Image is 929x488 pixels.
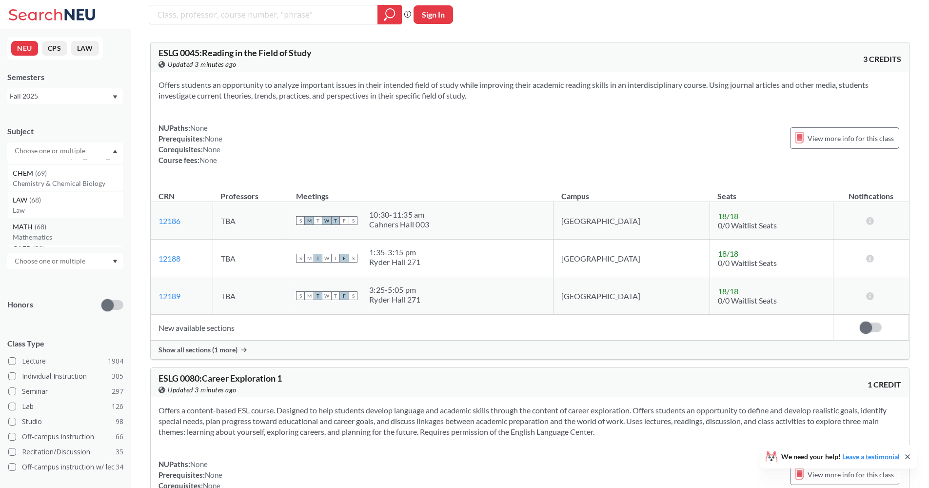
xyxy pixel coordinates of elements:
[213,181,288,202] th: Professors
[718,211,738,221] span: 18 / 18
[842,452,900,461] a: Leave a testimonial
[369,210,429,220] div: 10:30 - 11:35 am
[35,169,47,177] span: ( 69 )
[340,291,349,300] span: F
[288,181,553,202] th: Meetings
[384,8,395,21] svg: magnifying glass
[377,5,402,24] div: magnifying glass
[112,386,123,397] span: 297
[199,156,217,164] span: None
[340,254,349,263] span: F
[13,195,29,205] span: LAW
[151,315,833,341] td: New available sections
[158,291,180,301] a: 12189
[868,379,901,390] span: 1 CREDIT
[213,202,288,240] td: TBA
[7,299,33,310] p: Honors
[322,254,331,263] span: W
[553,202,710,240] td: [GEOGRAPHIC_DATA]
[158,47,312,58] span: ESLG 0045 : Reading in the Field of Study
[314,291,322,300] span: T
[7,253,123,269] div: Dropdown arrow
[11,41,38,56] button: NEU
[10,145,92,157] input: Choose one or multiple
[7,142,123,159] div: Dropdown arrowCS(115)Computer ScienceNRSG(76)NursingEECE(72)Electrical and Comp EngineerngCHEM(69...
[13,222,35,232] span: MATH
[203,145,220,154] span: None
[340,216,349,225] span: F
[331,216,340,225] span: T
[108,356,123,366] span: 1904
[213,240,288,277] td: TBA
[205,470,222,479] span: None
[113,260,118,264] svg: Dropdown arrow
[158,191,175,202] div: CRN
[369,257,421,267] div: Ryder Hall 271
[718,249,738,258] span: 18 / 18
[808,132,894,144] span: View more info for this class
[781,453,900,460] span: We need your help!
[369,247,421,257] div: 1:35 - 3:15 pm
[553,181,710,202] th: Campus
[33,244,44,253] span: ( 59 )
[349,216,357,225] span: S
[553,277,710,315] td: [GEOGRAPHIC_DATA]
[8,446,123,458] label: Recitation/Discussion
[35,223,46,231] span: ( 68 )
[213,277,288,315] td: TBA
[7,88,123,104] div: Fall 2025Dropdown arrow
[168,385,237,395] span: Updated 3 minutes ago
[10,91,112,102] div: Fall 2025
[296,216,305,225] span: S
[369,220,429,229] div: Cahners Hall 003
[833,181,909,202] th: Notifications
[8,355,123,367] label: Lecture
[151,341,909,359] div: Show all sections (1 more)
[13,179,123,188] p: Chemistry & Chemical Biology
[158,216,180,225] a: 12186
[305,216,314,225] span: M
[168,59,237,70] span: Updated 3 minutes ago
[8,415,123,428] label: Studio
[158,405,901,437] section: Offers a content-based ESL course. Designed to help students develop language and academic skills...
[116,416,123,427] span: 98
[808,468,894,481] span: View more info for this class
[13,232,123,242] p: Mathematics
[116,447,123,457] span: 35
[42,41,67,56] button: CPS
[71,41,99,56] button: LAW
[158,80,901,101] section: Offers students an opportunity to analyze important issues in their intended field of study while...
[13,205,123,215] p: Law
[322,291,331,300] span: W
[718,296,777,305] span: 0/0 Waitlist Seats
[414,5,453,24] button: Sign In
[863,54,901,64] span: 3 CREDITS
[29,196,41,204] span: ( 68 )
[116,462,123,472] span: 34
[369,295,421,305] div: Ryder Hall 271
[157,6,371,23] input: Class, professor, course number, "phrase"
[190,460,208,468] span: None
[710,181,833,202] th: Seats
[331,291,340,300] span: T
[305,291,314,300] span: M
[8,370,123,383] label: Individual Instruction
[331,254,340,263] span: T
[8,385,123,398] label: Seminar
[13,244,33,254] span: CAEP
[8,400,123,413] label: Lab
[7,126,123,137] div: Subject
[113,95,118,99] svg: Dropdown arrow
[314,254,322,263] span: T
[8,430,123,443] label: Off-campus instruction
[553,240,710,277] td: [GEOGRAPHIC_DATA]
[158,122,222,165] div: NUPaths: Prerequisites: Corequisites: Course fees:
[158,254,180,263] a: 12188
[305,254,314,263] span: M
[296,291,305,300] span: S
[158,373,282,384] span: ESLG 0080 : Career Exploration 1
[113,149,118,153] svg: Dropdown arrow
[112,371,123,382] span: 305
[112,401,123,412] span: 126
[718,286,738,296] span: 18 / 18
